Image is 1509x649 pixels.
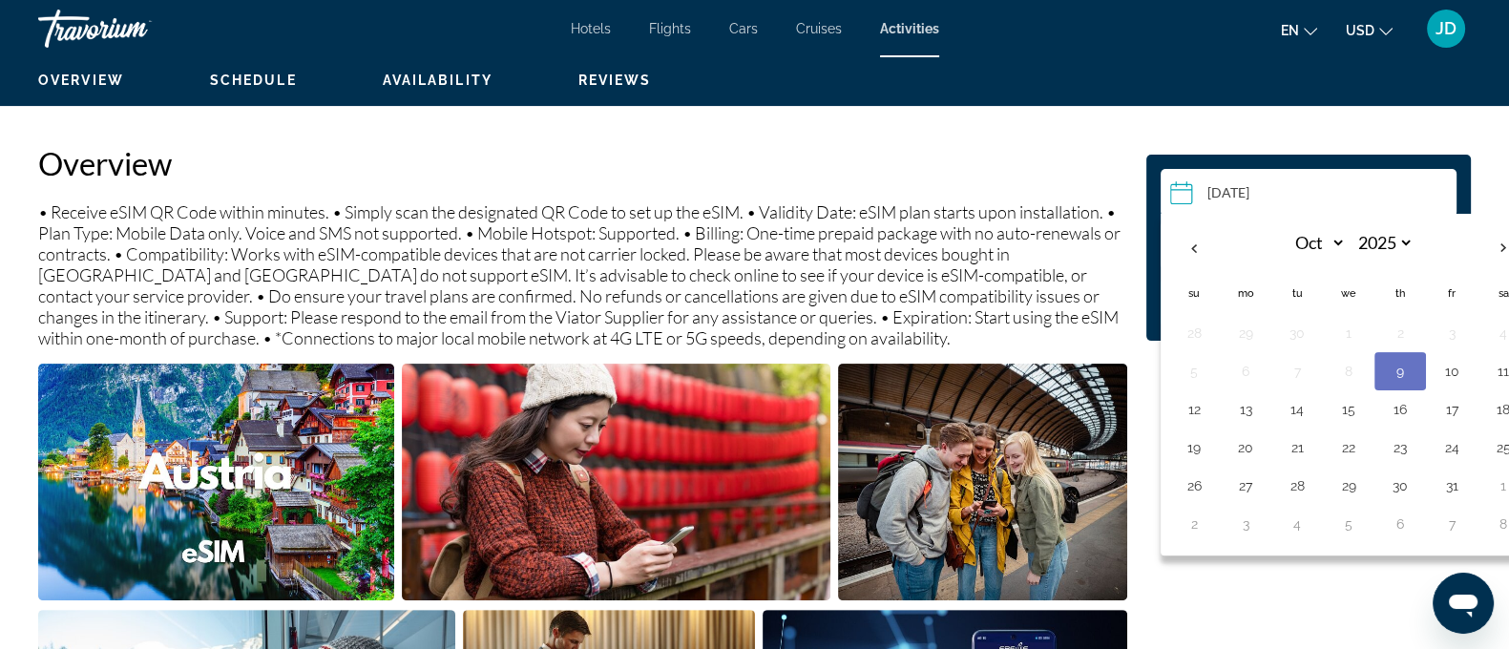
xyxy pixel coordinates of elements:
[1230,396,1261,423] button: Day 13
[838,363,1127,601] button: Open full-screen image slider
[38,72,124,89] button: Overview
[1179,320,1209,346] button: Day 28
[1385,396,1415,423] button: Day 16
[1230,434,1261,461] button: Day 20
[1333,358,1364,385] button: Day 8
[38,4,229,53] a: Travorium
[402,363,829,601] button: Open full-screen image slider
[1284,226,1346,260] select: Select month
[1282,320,1312,346] button: Day 30
[1436,434,1467,461] button: Day 24
[1179,396,1209,423] button: Day 12
[38,201,1127,348] p: • Receive eSIM QR Code within minutes. • Simply scan the designated QR Code to set up the eSIM. •...
[1436,396,1467,423] button: Day 17
[578,73,652,88] span: Reviews
[1385,434,1415,461] button: Day 23
[1179,434,1209,461] button: Day 19
[1282,434,1312,461] button: Day 21
[649,21,691,36] a: Flights
[1333,511,1364,537] button: Day 5
[210,72,297,89] button: Schedule
[1433,573,1494,634] iframe: Button to launch messaging window
[1168,226,1220,270] button: Previous month
[1346,23,1374,38] span: USD
[1179,358,1209,385] button: Day 5
[1346,16,1393,44] button: Change currency
[1333,396,1364,423] button: Day 15
[1282,472,1312,499] button: Day 28
[571,21,611,36] a: Hotels
[1436,472,1467,499] button: Day 31
[1281,23,1299,38] span: en
[1385,472,1415,499] button: Day 30
[1230,320,1261,346] button: Day 29
[383,72,493,89] button: Availability
[1333,320,1364,346] button: Day 1
[1281,16,1317,44] button: Change language
[1333,472,1364,499] button: Day 29
[1436,320,1467,346] button: Day 3
[38,73,124,88] span: Overview
[1230,358,1261,385] button: Day 6
[1282,396,1312,423] button: Day 14
[383,73,493,88] span: Availability
[796,21,842,36] a: Cruises
[1179,472,1209,499] button: Day 26
[1230,511,1261,537] button: Day 3
[1179,511,1209,537] button: Day 2
[1385,320,1415,346] button: Day 2
[1230,472,1261,499] button: Day 27
[1436,358,1467,385] button: Day 10
[1436,19,1457,38] span: JD
[578,72,652,89] button: Reviews
[210,73,297,88] span: Schedule
[1385,358,1415,385] button: Day 9
[729,21,758,36] a: Cars
[1385,511,1415,537] button: Day 6
[1352,226,1414,260] select: Select year
[38,363,394,601] button: Open full-screen image slider
[1421,9,1471,49] button: User Menu
[1436,511,1467,537] button: Day 7
[38,144,1127,182] h2: Overview
[1333,434,1364,461] button: Day 22
[1282,358,1312,385] button: Day 7
[880,21,939,36] a: Activities
[1282,511,1312,537] button: Day 4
